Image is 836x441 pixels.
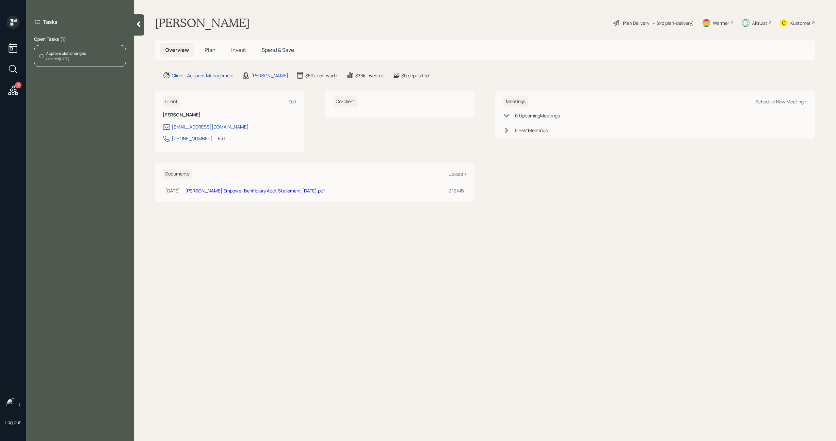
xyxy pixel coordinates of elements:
[165,187,180,194] div: [DATE]
[713,20,729,26] div: Warmer
[5,419,21,425] div: Log out
[15,82,22,88] div: 3
[333,96,358,107] h6: Co-client
[623,20,649,26] div: Plan Delivery
[231,46,246,53] span: Invest
[448,171,467,177] div: Upload +
[46,56,86,61] div: Created [DATE]
[165,46,189,53] span: Overview
[355,72,384,79] div: $33k invested
[401,72,429,79] div: $0 deposited
[305,72,338,79] div: $59k net-worth
[43,18,57,25] label: Tasks
[218,135,226,142] div: EST
[205,46,216,53] span: Plan
[163,112,297,118] h6: [PERSON_NAME]
[790,20,811,26] div: Kustomer
[262,46,294,53] span: Spend & Save
[755,99,807,105] div: Schedule New Meeting +
[172,135,213,142] div: [PHONE_NUMBER]
[163,169,192,179] h6: Documents
[752,20,767,26] div: Altruist
[449,187,464,194] div: 2.12 MB
[163,96,180,107] h6: Client
[288,99,297,105] div: Edit
[503,96,528,107] h6: Meetings
[172,123,249,130] div: [EMAIL_ADDRESS][DOMAIN_NAME]
[515,112,560,119] div: 0 Upcoming Meeting s
[7,398,20,411] img: michael-russo-headshot.png
[652,20,694,26] div: • (old plan-delivery)
[155,16,250,30] h1: [PERSON_NAME]
[34,36,126,42] label: Open Tasks ( 1 )
[515,127,548,134] div: 5 Past Meeting s
[251,72,288,79] div: [PERSON_NAME]
[46,51,86,56] div: Approve plan changes
[185,188,325,194] a: [PERSON_NAME] Empower Benificiary Acct Statement [DATE].pdf
[172,72,234,79] div: Client · Account Management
